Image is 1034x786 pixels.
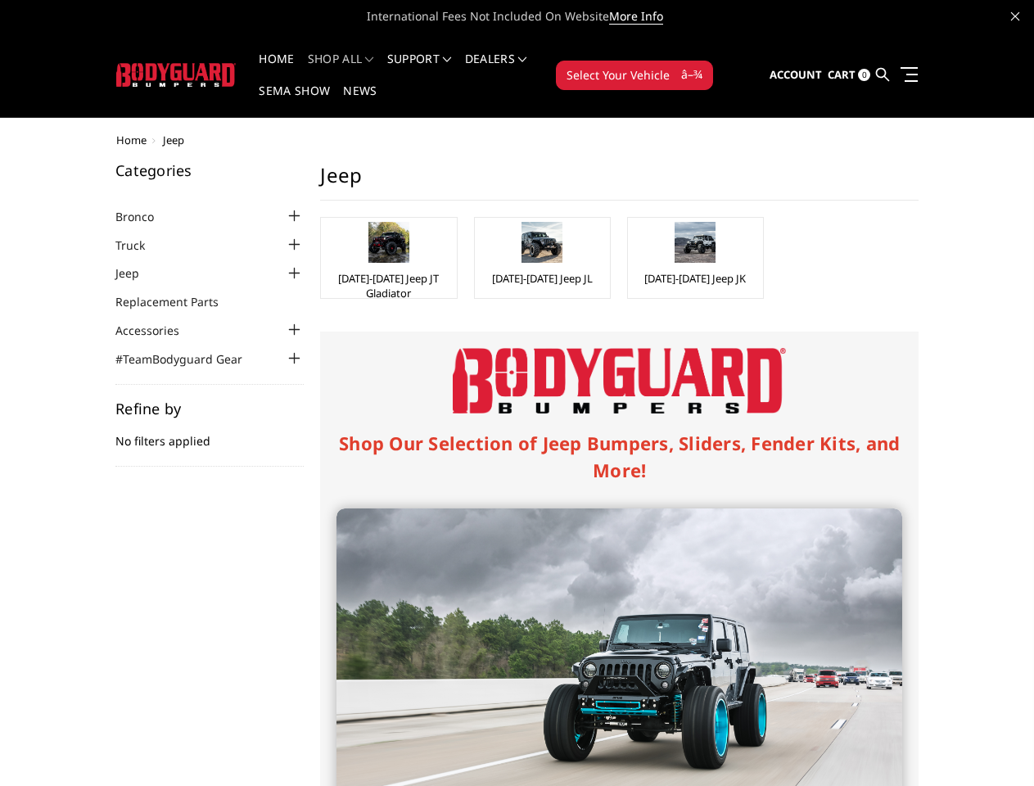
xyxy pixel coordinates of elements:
[115,401,304,467] div: No filters applied
[115,401,304,416] h5: Refine by
[567,66,670,84] span: Select Your Vehicle
[770,67,822,82] span: Account
[115,264,160,282] a: Jeep
[163,133,184,147] span: Jeep
[115,350,263,368] a: #TeamBodyguard Gear
[325,271,452,300] a: [DATE]-[DATE] Jeep JT Gladiator
[453,348,786,413] img: Bodyguard Bumpers Logo
[828,53,870,97] a: Cart 0
[115,163,304,178] h5: Categories
[770,53,822,97] a: Account
[387,53,452,85] a: Support
[492,271,593,286] a: [DATE]-[DATE] Jeep JL
[681,65,702,83] span: â–¾
[308,53,374,85] a: shop all
[259,53,294,85] a: Home
[336,430,902,484] h1: Shop Our Selection of Jeep Bumpers, Sliders, Fender Kits, and More!
[858,69,870,81] span: 0
[115,208,174,225] a: Bronco
[465,53,527,85] a: Dealers
[556,61,713,90] button: Select Your Vehicle
[115,293,239,310] a: Replacement Parts
[115,322,200,339] a: Accessories
[116,63,237,87] img: BODYGUARD BUMPERS
[259,85,330,117] a: SEMA Show
[343,85,377,117] a: News
[320,163,919,201] h1: Jeep
[115,237,165,254] a: Truck
[116,133,147,147] a: Home
[828,67,856,82] span: Cart
[609,8,663,25] a: More Info
[644,271,746,286] a: [DATE]-[DATE] Jeep JK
